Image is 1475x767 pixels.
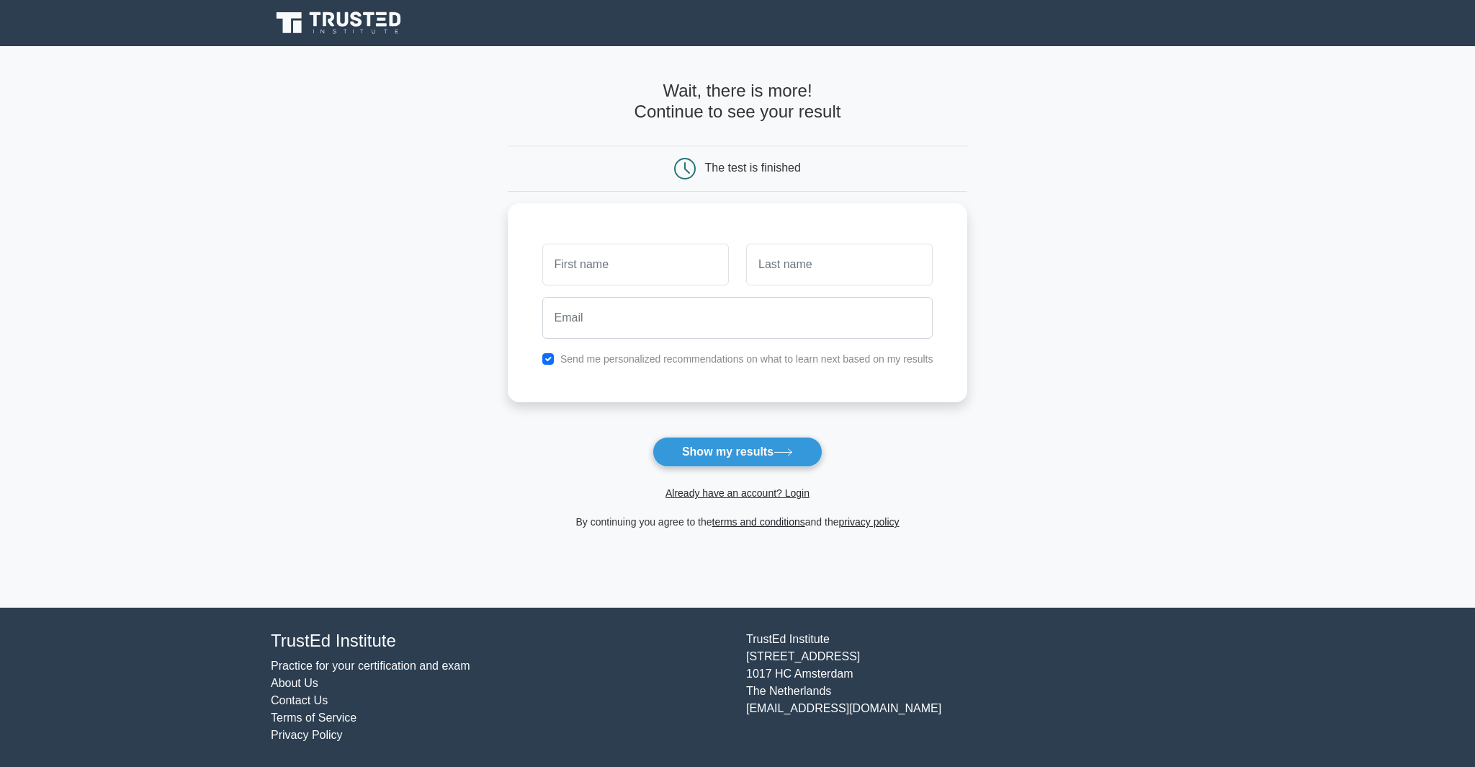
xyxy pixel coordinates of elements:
[271,660,470,672] a: Practice for your certification and exam
[542,244,729,285] input: First name
[653,437,822,467] button: Show my results
[542,297,933,339] input: Email
[839,516,900,528] a: privacy policy
[508,81,968,123] h4: Wait, there is more! Continue to see your result
[560,353,933,365] label: Send me personalized recommendations on what to learn next based on my results
[665,487,810,499] a: Already have an account? Login
[499,513,977,531] div: By continuing you agree to the and the
[712,516,805,528] a: terms and conditions
[271,694,328,706] a: Contact Us
[271,631,729,652] h4: TrustEd Institute
[271,729,343,741] a: Privacy Policy
[737,631,1213,744] div: TrustEd Institute [STREET_ADDRESS] 1017 HC Amsterdam The Netherlands [EMAIL_ADDRESS][DOMAIN_NAME]
[271,677,318,689] a: About Us
[271,711,357,724] a: Terms of Service
[705,161,801,174] div: The test is finished
[746,244,933,285] input: Last name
